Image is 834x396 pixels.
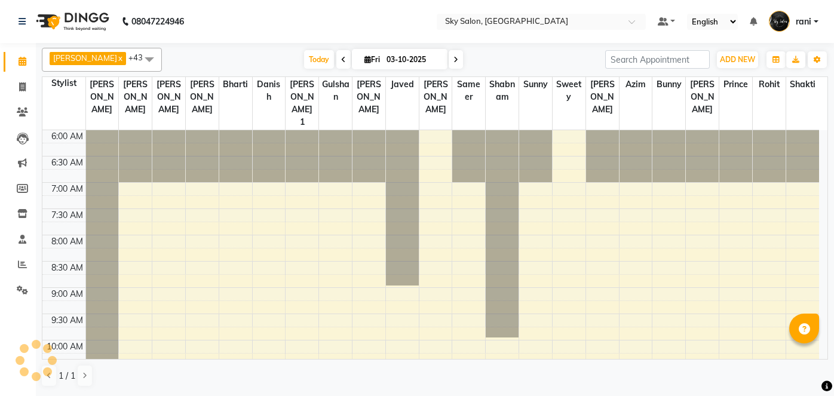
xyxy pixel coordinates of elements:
div: 9:00 AM [49,288,85,300]
div: Stylist [42,77,85,90]
span: Fri [361,55,383,64]
span: shakti [786,77,819,92]
div: 8:00 AM [49,235,85,248]
div: 10:00 AM [44,340,85,353]
span: [PERSON_NAME] [152,77,185,117]
span: ADD NEW [720,55,755,64]
span: [PERSON_NAME] [119,77,152,117]
img: rani [769,11,790,32]
span: sunny [519,77,552,92]
span: [PERSON_NAME] [186,77,219,117]
span: Today [304,50,334,69]
img: logo [30,5,112,38]
span: sweety [553,77,585,105]
div: 7:00 AM [49,183,85,195]
span: Danish [253,77,286,105]
span: shabnam [486,77,519,105]
span: 1 / 1 [59,370,75,382]
b: 08047224946 [131,5,184,38]
div: 6:30 AM [49,156,85,169]
a: x [117,53,122,63]
div: 9:30 AM [49,314,85,327]
span: bharti [219,77,252,92]
span: Gulshan [319,77,352,105]
span: [PERSON_NAME] [352,77,385,117]
span: azim [620,77,652,92]
span: [PERSON_NAME] [86,77,119,117]
span: +43 [128,53,152,62]
span: rani [796,16,811,28]
div: 7:30 AM [49,209,85,222]
span: rohit [753,77,786,92]
div: 6:00 AM [49,130,85,143]
span: [PERSON_NAME] 1 [286,77,318,130]
span: prince [719,77,752,92]
span: [PERSON_NAME] [419,77,452,117]
input: Search Appointment [605,50,710,69]
span: [PERSON_NAME] [53,53,117,63]
span: sameer [452,77,485,105]
span: [PERSON_NAME] [586,77,619,117]
button: ADD NEW [717,51,758,68]
span: Bunny [652,77,685,92]
div: 8:30 AM [49,262,85,274]
span: [PERSON_NAME] [686,77,719,117]
span: javed [386,77,419,92]
input: 2025-10-03 [383,51,443,69]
